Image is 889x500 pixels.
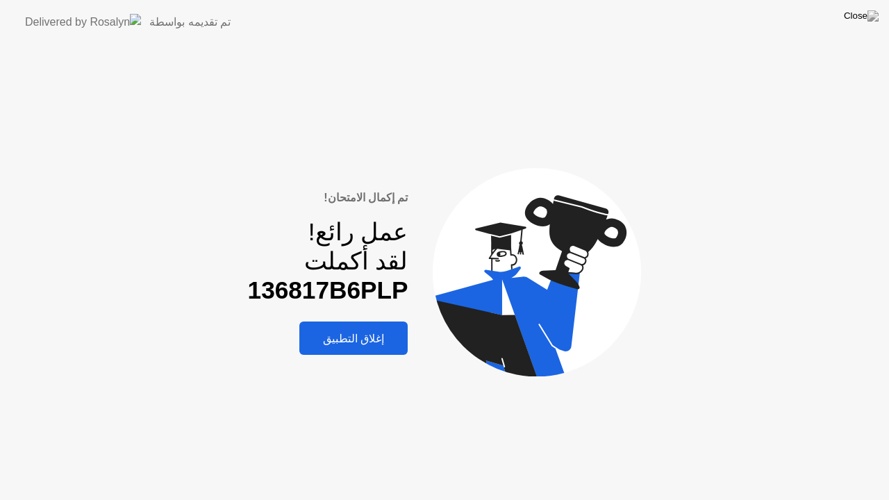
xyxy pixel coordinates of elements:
div: تم إكمال الامتحان! [248,190,408,206]
button: إغلاق التطبيق [299,322,408,355]
img: Delivered by Rosalyn [25,14,141,30]
div: تم تقديمه بواسطة [149,14,231,31]
img: Close [844,10,879,22]
b: 136817B6PLP [248,276,408,303]
div: عمل رائع! لقد أكملت [248,217,408,306]
div: إغلاق التطبيق [304,332,404,345]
